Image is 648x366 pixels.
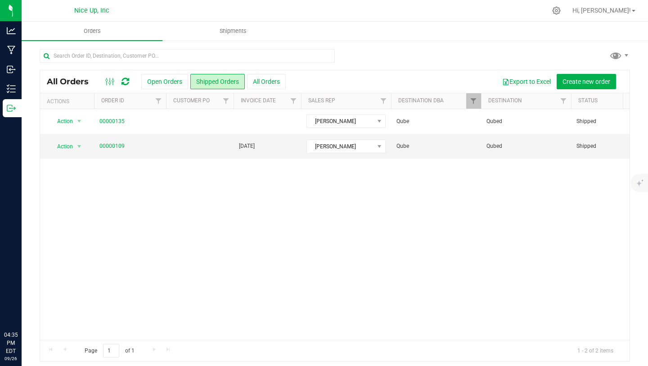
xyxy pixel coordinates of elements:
span: select [74,140,85,153]
a: Destination DBA [398,97,444,104]
span: Orders [72,27,113,35]
span: Qube [396,142,476,151]
a: Customer PO [173,97,210,104]
a: Invoice Date [241,97,276,104]
span: Qubed [486,142,566,151]
inline-svg: Manufacturing [7,46,16,55]
span: Create new order [562,78,610,85]
span: [PERSON_NAME] [307,140,374,153]
a: Filter [286,93,301,109]
a: Sales Rep [308,97,335,104]
span: Action [49,115,73,128]
span: Nice Up, Inc [74,7,109,14]
button: All Orders [247,74,286,89]
inline-svg: Outbound [7,104,16,113]
span: Page of 1 [77,344,142,358]
span: All Orders [47,77,98,87]
div: Actions [47,98,90,105]
span: Action [49,140,73,153]
span: Qube [396,117,476,126]
a: 00000109 [99,142,125,151]
span: 1 - 2 of 2 items [570,344,621,357]
a: 00000135 [99,117,125,126]
a: Filter [151,93,166,109]
inline-svg: Inventory [7,84,16,93]
a: Destination [488,97,522,104]
span: Shipped [576,117,633,126]
a: Shipments [162,22,303,41]
span: select [74,115,85,128]
a: Filter [219,93,234,109]
span: Shipped [576,142,633,151]
a: Filter [556,93,571,109]
input: 1 [103,344,119,358]
button: Create new order [557,74,616,89]
input: Search Order ID, Destination, Customer PO... [40,49,335,63]
p: 09/26 [4,355,18,362]
inline-svg: Analytics [7,26,16,35]
button: Open Orders [141,74,188,89]
span: [DATE] [239,142,255,151]
span: [PERSON_NAME] [307,115,374,128]
p: 04:35 PM EDT [4,331,18,355]
span: Hi, [PERSON_NAME]! [572,7,631,14]
inline-svg: Inbound [7,65,16,74]
a: Order ID [101,97,124,104]
a: Status [578,97,598,104]
span: Qubed [486,117,566,126]
button: Export to Excel [496,74,557,89]
div: Manage settings [551,6,562,15]
a: Filter [376,93,391,109]
a: Orders [22,22,162,41]
button: Shipped Orders [190,74,245,89]
span: Shipments [207,27,259,35]
a: Filter [466,93,481,109]
iframe: Resource center [9,294,36,321]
